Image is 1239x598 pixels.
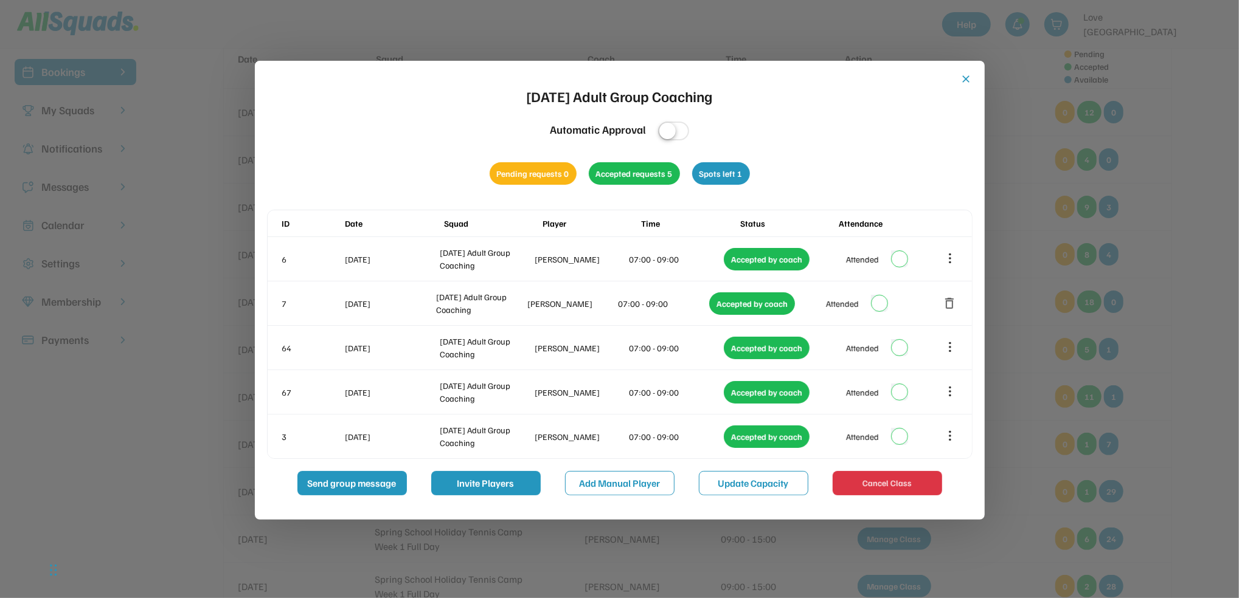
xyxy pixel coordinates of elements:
[846,430,879,443] div: Attended
[345,253,438,266] div: [DATE]
[440,246,532,272] div: [DATE] Adult Group Coaching
[709,292,795,315] div: Accepted by coach
[490,162,577,185] div: Pending requests 0
[297,471,407,495] button: Send group message
[740,217,836,230] div: Status
[846,253,879,266] div: Attended
[282,253,343,266] div: 6
[619,297,707,310] div: 07:00 - 09:00
[527,85,713,107] div: [DATE] Adult Group Coaching
[699,471,808,495] button: Update Capacity
[724,425,810,448] div: Accepted by coach
[550,122,646,138] div: Automatic Approval
[345,430,438,443] div: [DATE]
[846,386,879,399] div: Attended
[535,386,627,399] div: [PERSON_NAME]
[444,217,540,230] div: Squad
[527,297,616,310] div: [PERSON_NAME]
[345,217,442,230] div: Date
[630,430,722,443] div: 07:00 - 09:00
[589,162,680,185] div: Accepted requests 5
[724,381,810,404] div: Accepted by coach
[282,430,343,443] div: 3
[282,297,343,310] div: 7
[630,342,722,354] div: 07:00 - 09:00
[345,386,438,399] div: [DATE]
[839,217,935,230] div: Attendance
[345,297,434,310] div: [DATE]
[833,471,942,495] button: Cancel Class
[282,217,343,230] div: ID
[535,342,627,354] div: [PERSON_NAME]
[565,471,675,495] button: Add Manual Player
[630,253,722,266] div: 07:00 - 09:00
[535,430,627,443] div: [PERSON_NAME]
[846,342,879,354] div: Attended
[535,253,627,266] div: [PERSON_NAME]
[641,217,737,230] div: Time
[440,335,532,360] div: [DATE] Adult Group Coaching
[282,342,343,354] div: 64
[543,217,639,230] div: Player
[440,424,532,449] div: [DATE] Adult Group Coaching
[436,290,525,316] div: [DATE] Adult Group Coaching
[630,386,722,399] div: 07:00 - 09:00
[440,379,532,405] div: [DATE] Adult Group Coaching
[282,386,343,399] div: 67
[826,297,859,310] div: Attended
[345,342,438,354] div: [DATE]
[960,73,973,85] button: close
[724,248,810,270] div: Accepted by coach
[692,162,750,185] div: Spots left 1
[943,296,957,311] button: delete
[431,471,541,495] button: Invite Players
[724,337,810,359] div: Accepted by coach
